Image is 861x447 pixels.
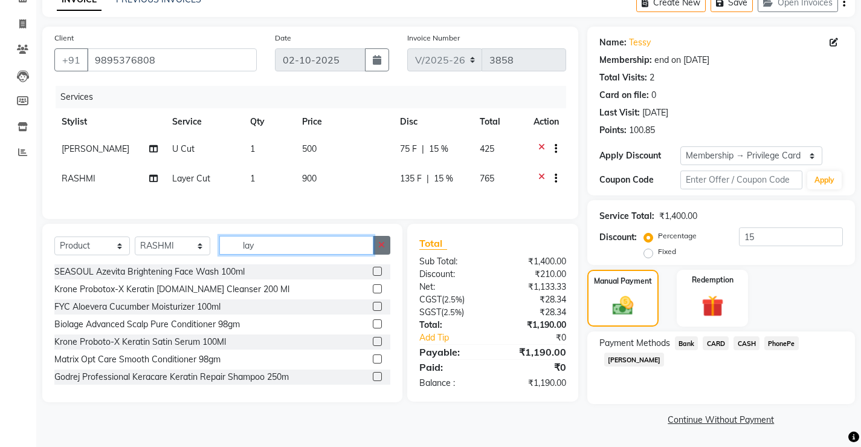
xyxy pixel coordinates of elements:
span: 1 [250,143,255,154]
span: U Cut [172,143,195,154]
div: ₹28.34 [492,306,575,319]
span: 425 [480,143,494,154]
a: Add Tip [410,331,506,344]
div: Card on file: [599,89,649,102]
div: Paid: [410,360,492,374]
label: Percentage [658,230,697,241]
span: 1 [250,173,255,184]
div: Service Total: [599,210,654,223]
div: Discount: [599,231,637,244]
a: Continue Without Payment [590,414,853,426]
a: Tessy [629,36,651,49]
div: ( ) [410,306,492,319]
span: Layer Cut [172,173,210,184]
div: Name: [599,36,627,49]
span: Payment Methods [599,337,670,350]
label: Redemption [692,275,734,285]
span: 2.5% [443,307,462,317]
label: Client [54,33,74,44]
div: FYC Aloevera Cucumber Moisturizer 100ml [54,301,221,313]
div: Sub Total: [410,255,492,268]
div: ( ) [410,293,492,306]
div: Godrej Professional Keracare Keratin Repair Shampoo 250m [54,371,289,383]
span: CARD [703,336,729,350]
th: Stylist [54,108,165,135]
div: ₹0 [492,360,575,374]
div: ₹1,190.00 [492,345,575,359]
div: 100.85 [629,124,655,137]
div: Coupon Code [599,174,680,186]
div: Net: [410,281,492,293]
label: Fixed [658,246,676,257]
div: Points: [599,124,627,137]
div: Total Visits: [599,71,647,84]
div: Matrix Opt Care Smooth Conditioner 98gm [54,353,221,366]
div: Balance : [410,377,492,390]
th: Qty [243,108,295,135]
div: ₹1,190.00 [492,377,575,390]
div: Krone Probotox-X Keratin [DOMAIN_NAME] Cleanser 200 Ml [54,283,289,296]
span: 900 [302,173,317,184]
th: Action [526,108,566,135]
span: 15 % [429,143,448,155]
span: 2.5% [444,295,462,304]
input: Search by Name/Mobile/Email/Code [87,48,257,71]
div: Apply Discount [599,149,680,162]
input: Enter Offer / Coupon Code [680,171,802,189]
div: ₹1,400.00 [659,210,697,223]
div: Services [56,86,575,108]
div: ₹1,133.33 [492,281,575,293]
div: 0 [651,89,656,102]
span: 15 % [434,172,453,185]
span: 135 F [400,172,422,185]
span: 75 F [400,143,417,155]
th: Price [295,108,393,135]
span: 500 [302,143,317,154]
label: Invoice Number [407,33,460,44]
div: 2 [650,71,654,84]
span: [PERSON_NAME] [62,143,129,154]
span: RASHMI [62,173,95,184]
span: | [427,172,429,185]
div: Biolage Advanced Scalp Pure Conditioner 98gm [54,318,240,331]
div: Krone Proboto-X Keratin Satin Serum 100Ml [54,336,226,348]
div: [DATE] [642,106,668,119]
span: SGST [419,307,441,318]
div: Last Visit: [599,106,640,119]
input: Search or Scan [219,236,373,255]
div: end on [DATE] [654,54,709,67]
div: ₹0 [506,331,575,344]
span: 765 [480,173,494,184]
img: _gift.svg [695,293,730,320]
span: Total [419,237,447,250]
span: | [422,143,424,155]
div: Discount: [410,268,492,281]
span: CASH [734,336,759,350]
div: Membership: [599,54,652,67]
label: Manual Payment [594,276,652,287]
span: PhonePe [764,336,799,350]
span: [PERSON_NAME] [604,353,665,367]
div: ₹1,190.00 [492,319,575,331]
button: +91 [54,48,88,71]
div: SEASOUL Azevita Brightening Face Wash 100ml [54,266,245,278]
div: Payable: [410,345,492,359]
div: ₹210.00 [492,268,575,281]
label: Date [275,33,291,44]
th: Total [472,108,526,135]
button: Apply [807,171,842,189]
th: Service [165,108,243,135]
span: Bank [675,336,698,350]
img: _cash.svg [606,294,640,318]
div: Total: [410,319,492,331]
span: CGST [419,294,442,305]
div: ₹1,400.00 [492,255,575,268]
div: ₹28.34 [492,293,575,306]
th: Disc [393,108,472,135]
